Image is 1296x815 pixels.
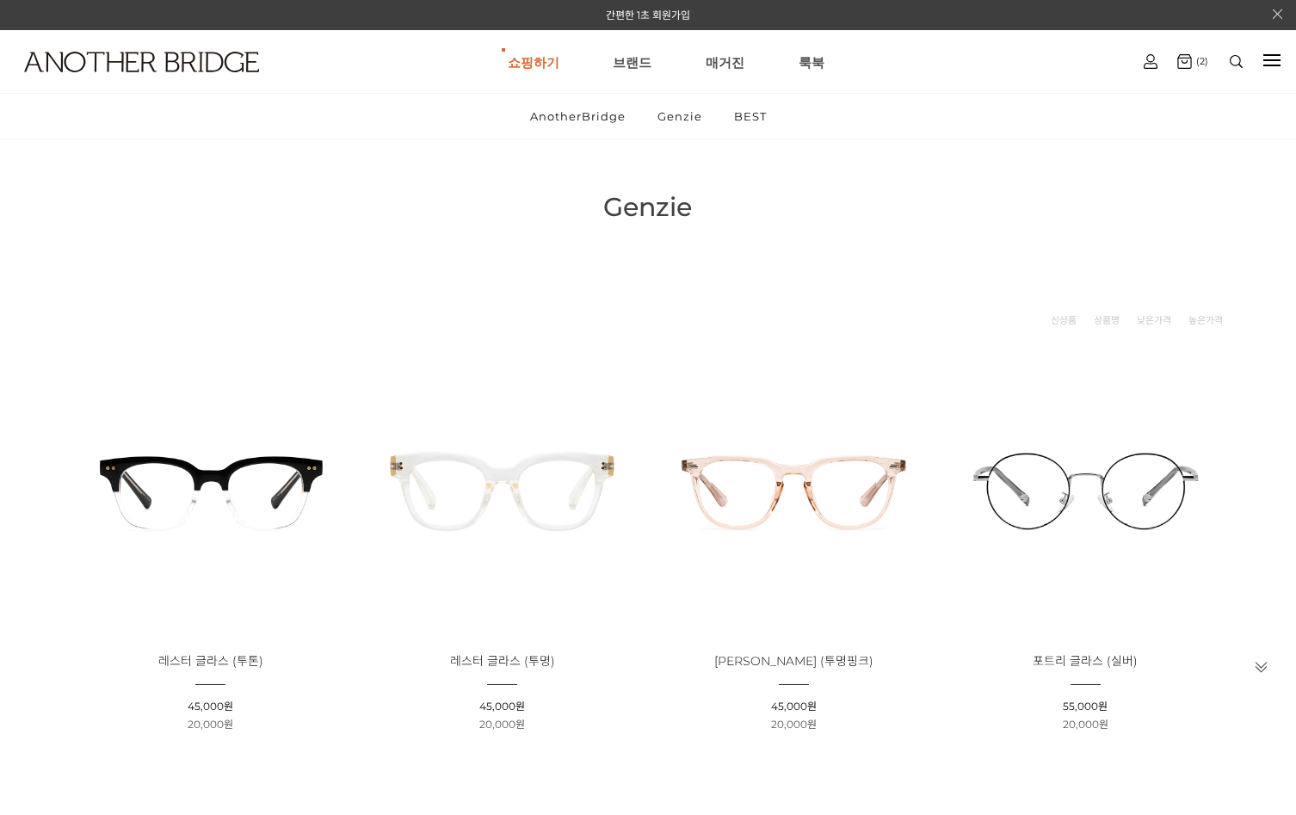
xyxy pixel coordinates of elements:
[771,700,817,713] span: 45,000원
[706,31,744,93] a: 매거진
[654,350,934,630] img: 애크런 글라스 - 투명핑크 안경 제품 이미지
[946,350,1225,630] img: 포트리 글라스 - 실버 안경 이미지
[479,718,525,731] span: 20,000원
[1144,54,1157,69] img: cart
[1063,718,1108,731] span: 20,000원
[1177,54,1208,69] a: (2)
[1033,653,1138,669] span: 포트리 글라스 (실버)
[71,350,350,630] img: 레스터 글라스 투톤 - 세련된 투톤 안경 제품 이미지
[1094,312,1120,329] a: 상품명
[188,700,233,713] span: 45,000원
[1230,55,1243,68] img: search
[1188,312,1223,329] a: 높은가격
[1137,312,1171,329] a: 낮은가격
[719,94,781,139] a: BEST
[450,655,555,668] a: 레스터 글라스 (투명)
[1177,54,1192,69] img: cart
[188,718,233,731] span: 20,000원
[9,52,203,114] a: logo
[515,94,640,139] a: AnotherBridge
[606,9,690,22] a: 간편한 1초 회원가입
[362,350,642,630] img: 레스터 글라스 - 투명 안경 제품 이미지
[643,94,717,139] a: Genzie
[1033,655,1138,668] a: 포트리 글라스 (실버)
[1051,312,1077,329] a: 신상품
[24,52,259,72] img: logo
[799,31,824,93] a: 룩북
[1063,700,1108,713] span: 55,000원
[714,655,873,668] a: [PERSON_NAME] (투명핑크)
[613,31,651,93] a: 브랜드
[158,655,263,668] a: 레스터 글라스 (투톤)
[479,700,525,713] span: 45,000원
[771,718,817,731] span: 20,000원
[603,191,692,223] span: Genzie
[450,653,555,669] span: 레스터 글라스 (투명)
[508,31,559,93] a: 쇼핑하기
[714,653,873,669] span: [PERSON_NAME] (투명핑크)
[1192,55,1208,67] span: (2)
[158,653,263,669] span: 레스터 글라스 (투톤)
